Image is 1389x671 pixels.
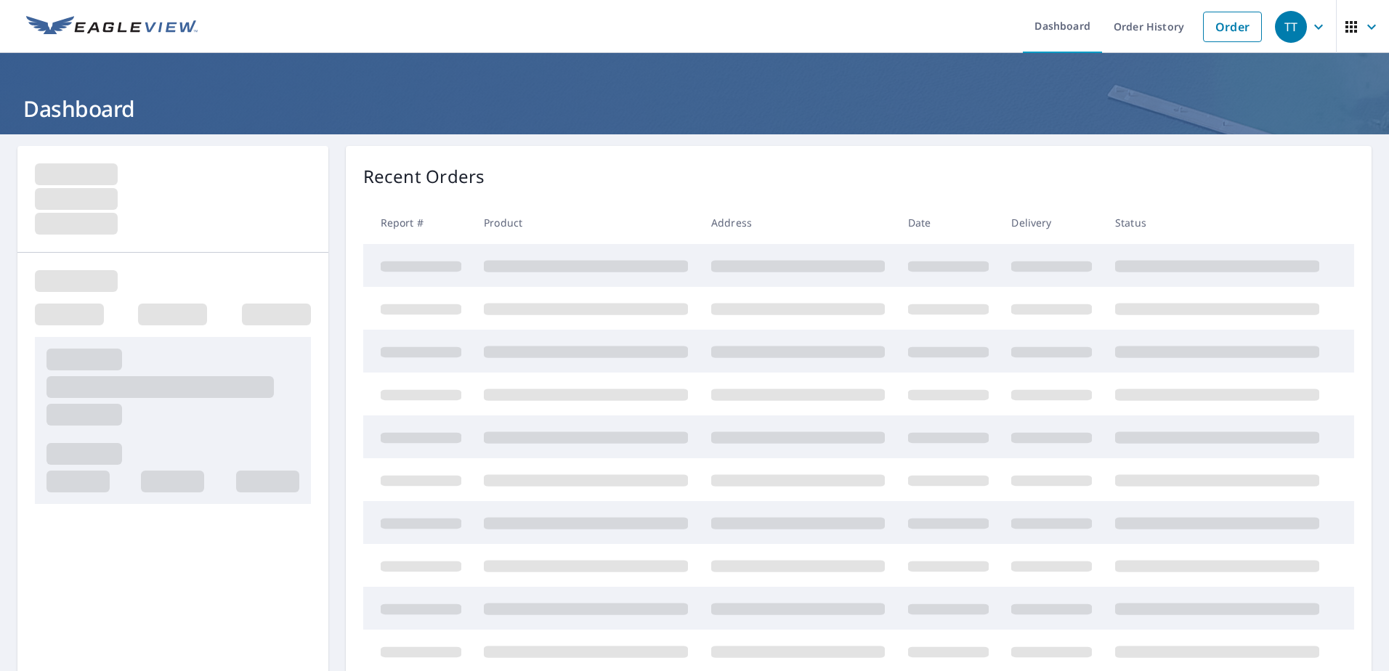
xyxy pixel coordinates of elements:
div: TT [1275,11,1307,43]
img: EV Logo [26,16,198,38]
th: Report # [363,201,473,244]
th: Product [472,201,700,244]
a: Order [1203,12,1262,42]
th: Date [896,201,1000,244]
th: Status [1103,201,1331,244]
p: Recent Orders [363,163,485,190]
th: Address [700,201,896,244]
th: Delivery [1000,201,1103,244]
h1: Dashboard [17,94,1372,123]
